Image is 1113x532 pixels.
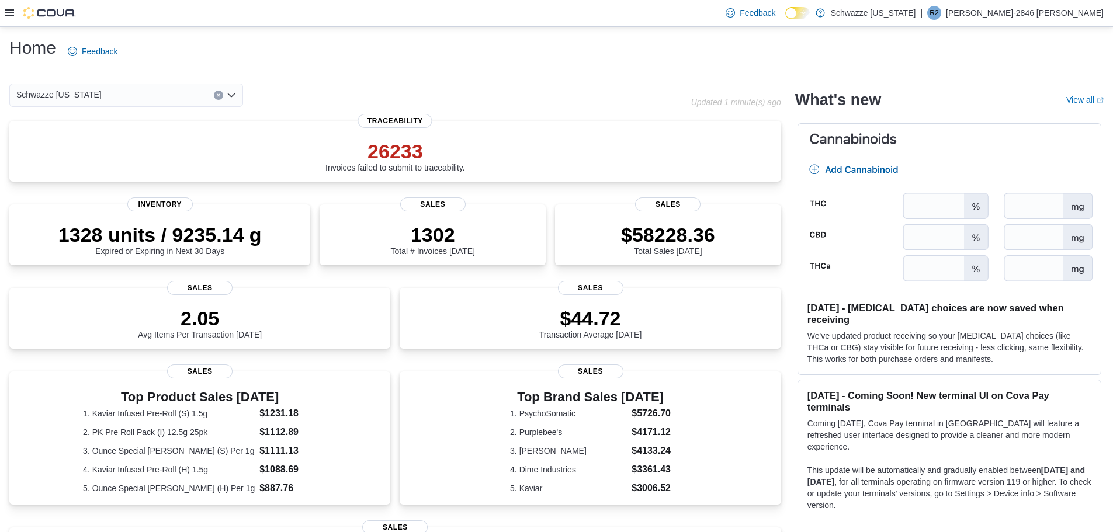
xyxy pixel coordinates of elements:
[259,463,317,477] dd: $1088.69
[259,481,317,495] dd: $887.76
[23,7,76,19] img: Cova
[391,223,475,256] div: Total # Invoices [DATE]
[167,281,233,295] span: Sales
[558,364,623,378] span: Sales
[539,307,642,339] div: Transaction Average [DATE]
[259,444,317,458] dd: $1111.13
[632,406,671,420] dd: $5726.70
[358,114,432,128] span: Traceability
[920,6,923,20] p: |
[58,223,262,256] div: Expired or Expiring in Next 30 Days
[558,281,623,295] span: Sales
[83,390,317,404] h3: Top Product Sales [DATE]
[807,390,1091,413] h3: [DATE] - Coming Soon! New terminal UI on Cova Pay terminals
[227,91,236,100] button: Open list of options
[807,465,1085,486] strong: [DATE] and [DATE]
[621,223,715,256] div: Total Sales [DATE]
[632,444,671,458] dd: $4133.24
[127,197,193,211] span: Inventory
[807,302,1091,325] h3: [DATE] - [MEDICAL_DATA] choices are now saved when receiving
[83,408,255,419] dt: 1. Kaviar Infused Pre-Roll (S) 1.5g
[510,464,627,475] dt: 4. Dime Industries
[807,330,1091,365] p: We've updated product receiving so your [MEDICAL_DATA] choices (like THCa or CBG) stay visible fo...
[785,7,810,19] input: Dark Mode
[510,408,627,419] dt: 1. PsychoSomatic
[510,390,671,404] h3: Top Brand Sales [DATE]
[83,445,255,457] dt: 3. Ounce Special [PERSON_NAME] (S) Per 1g
[1097,97,1104,104] svg: External link
[9,36,56,60] h1: Home
[167,364,233,378] span: Sales
[510,445,627,457] dt: 3. [PERSON_NAME]
[632,425,671,439] dd: $4171.12
[539,307,642,330] p: $44.72
[807,418,1091,453] p: Coming [DATE], Cova Pay terminal in [GEOGRAPHIC_DATA] will feature a refreshed user interface des...
[635,197,701,211] span: Sales
[946,6,1104,20] p: [PERSON_NAME]-2846 [PERSON_NAME]
[16,88,102,102] span: Schwazze [US_STATE]
[831,6,916,20] p: Schwazze [US_STATE]
[83,482,255,494] dt: 5. Ounce Special [PERSON_NAME] (H) Per 1g
[83,426,255,438] dt: 2. PK Pre Roll Pack (I) 12.5g 25pk
[740,7,775,19] span: Feedback
[691,98,781,107] p: Updated 1 minute(s) ago
[58,223,262,246] p: 1328 units / 9235.14 g
[82,46,117,57] span: Feedback
[259,425,317,439] dd: $1112.89
[138,307,262,339] div: Avg Items Per Transaction [DATE]
[325,140,465,172] div: Invoices failed to submit to traceability.
[214,91,223,100] button: Clear input
[83,464,255,475] dt: 4. Kaviar Infused Pre-Roll (H) 1.5g
[807,464,1091,511] p: This update will be automatically and gradually enabled between , for all terminals operating on ...
[621,223,715,246] p: $58228.36
[930,6,938,20] span: R2
[63,40,122,63] a: Feedback
[510,426,627,438] dt: 2. Purplebee's
[927,6,941,20] div: Rebecca-2846 Portillo
[138,307,262,330] p: 2.05
[795,91,881,109] h2: What's new
[391,223,475,246] p: 1302
[400,197,466,211] span: Sales
[632,463,671,477] dd: $3361.43
[325,140,465,163] p: 26233
[1066,95,1104,105] a: View allExternal link
[510,482,627,494] dt: 5. Kaviar
[785,19,786,20] span: Dark Mode
[632,481,671,495] dd: $3006.52
[721,1,780,25] a: Feedback
[259,406,317,420] dd: $1231.18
